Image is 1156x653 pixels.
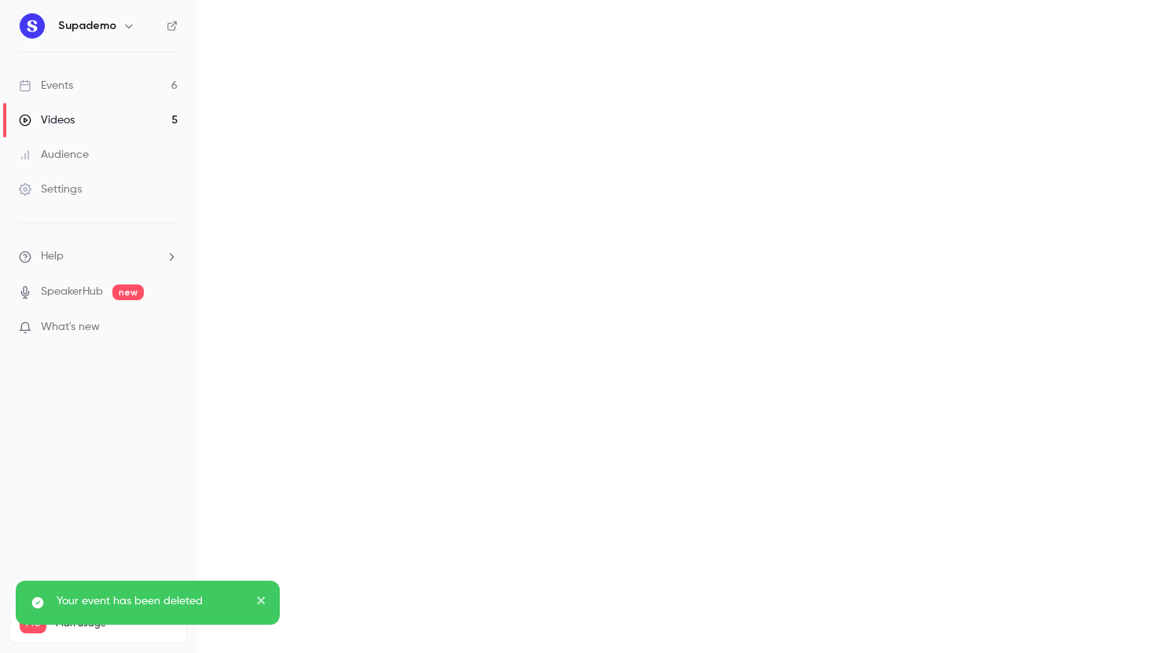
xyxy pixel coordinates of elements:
iframe: Noticeable Trigger [159,321,178,335]
span: Help [41,248,64,265]
div: Events [19,78,73,94]
a: SpeakerHub [41,284,103,300]
h6: Supademo [58,18,116,34]
button: close [256,593,267,612]
div: Settings [19,182,82,197]
p: Your event has been deleted [57,593,245,609]
img: Supademo [20,13,45,39]
li: help-dropdown-opener [19,248,178,265]
span: What's new [41,319,100,336]
span: new [112,284,144,300]
div: Audience [19,147,89,163]
div: Videos [19,112,75,128]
